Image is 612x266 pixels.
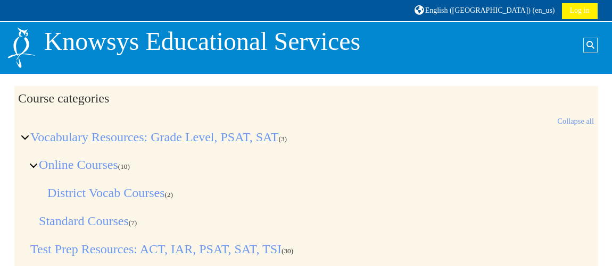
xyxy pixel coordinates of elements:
[165,191,173,199] span: Number of courses
[118,162,130,170] span: Number of courses
[18,91,594,106] h2: Course categories
[44,26,361,57] p: Knowsys Educational Services
[425,6,555,14] span: English ([GEOGRAPHIC_DATA]) ‎(en_us)‎
[557,117,594,125] a: Collapse all
[47,186,164,200] a: District Vocab Courses
[562,3,598,19] a: Log in
[39,158,118,171] a: Online Courses
[30,130,278,144] a: Vocabulary Resources: Grade Level, PSAT, SAT
[6,42,36,51] a: Home
[30,242,282,256] a: Test Prep Resources: ACT, IAR, PSAT, SAT, TSI
[39,214,129,228] a: Standard Courses
[413,2,557,19] a: English ([GEOGRAPHIC_DATA]) ‎(en_us)‎
[6,26,36,69] img: Logo
[282,247,293,255] span: Number of courses
[278,135,287,143] span: Number of courses
[129,219,137,227] span: Number of courses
